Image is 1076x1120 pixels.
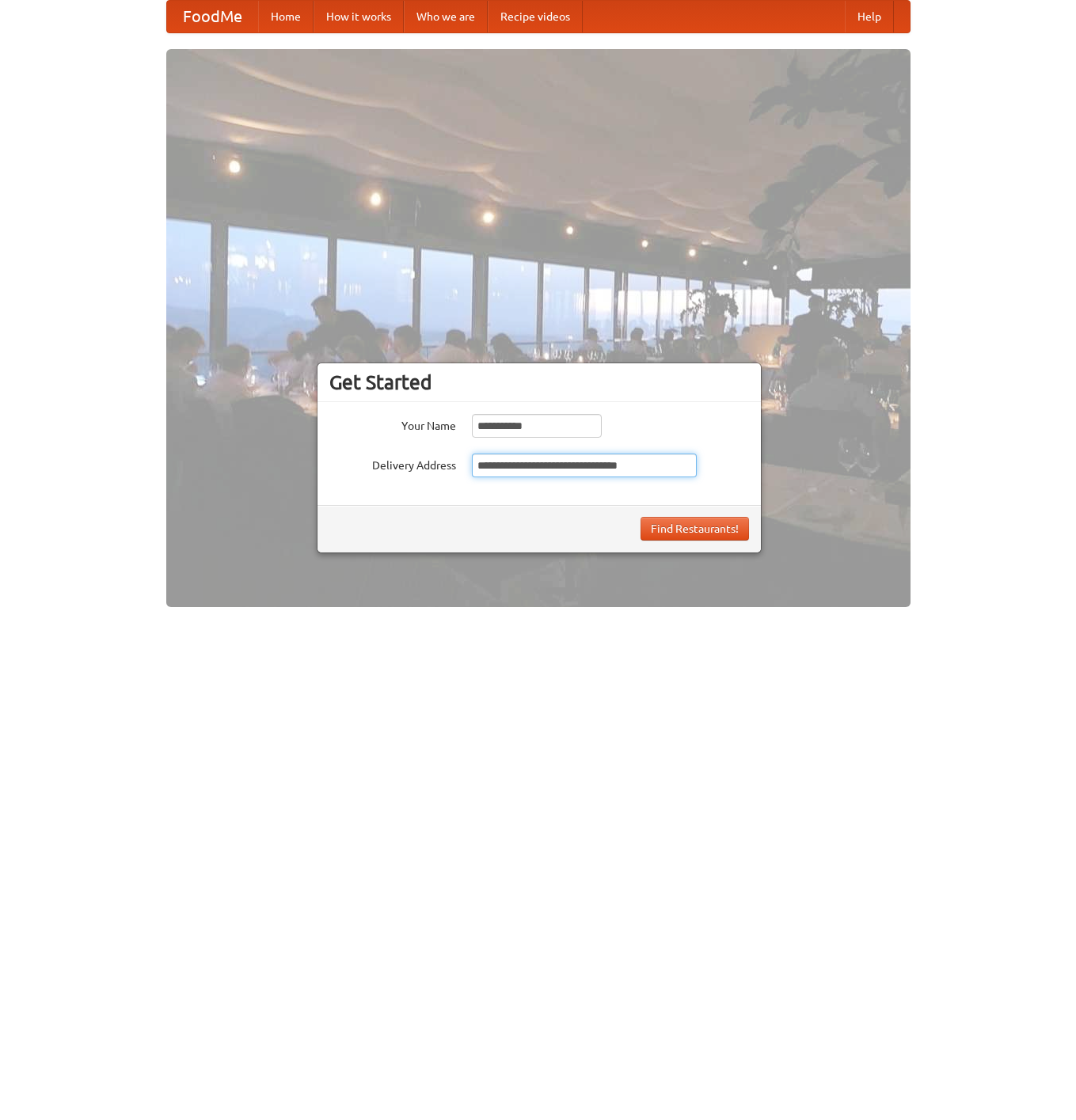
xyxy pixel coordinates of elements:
button: Find Restaurants! [641,517,749,541]
a: Who we are [404,1,488,32]
a: How it works [314,1,404,32]
a: Home [258,1,314,32]
label: Your Name [329,414,456,434]
h3: Get Started [329,370,749,394]
a: FoodMe [167,1,258,32]
label: Delivery Address [329,454,456,473]
a: Recipe videos [488,1,583,32]
a: Help [845,1,894,32]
